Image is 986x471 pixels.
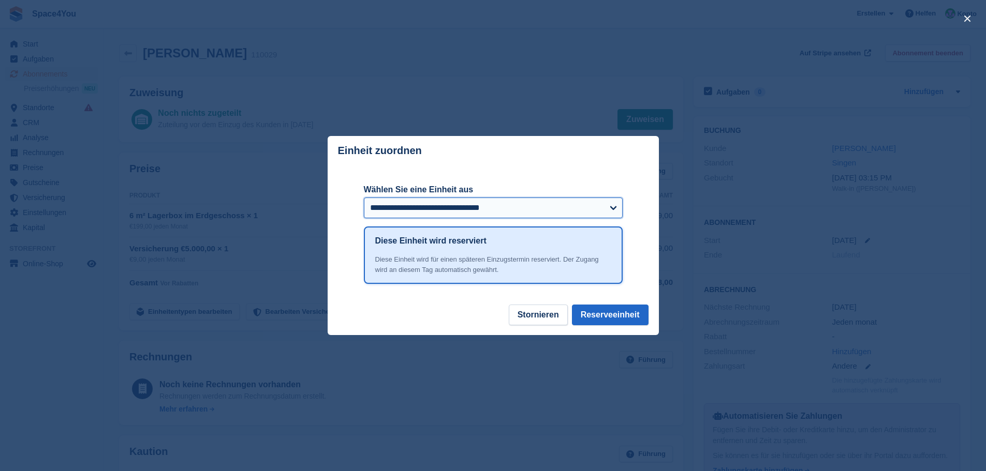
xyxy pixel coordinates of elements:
button: close [959,10,976,27]
label: Wählen Sie eine Einheit aus [364,184,623,196]
button: Reserveeinheit [572,305,649,325]
p: Einheit zuordnen [338,145,422,157]
div: Diese Einheit wird für einen späteren Einzugstermin reserviert. Der Zugang wird an diesem Tag aut... [375,254,611,275]
button: Stornieren [509,305,568,325]
h1: Diese Einheit wird reserviert [375,235,487,247]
